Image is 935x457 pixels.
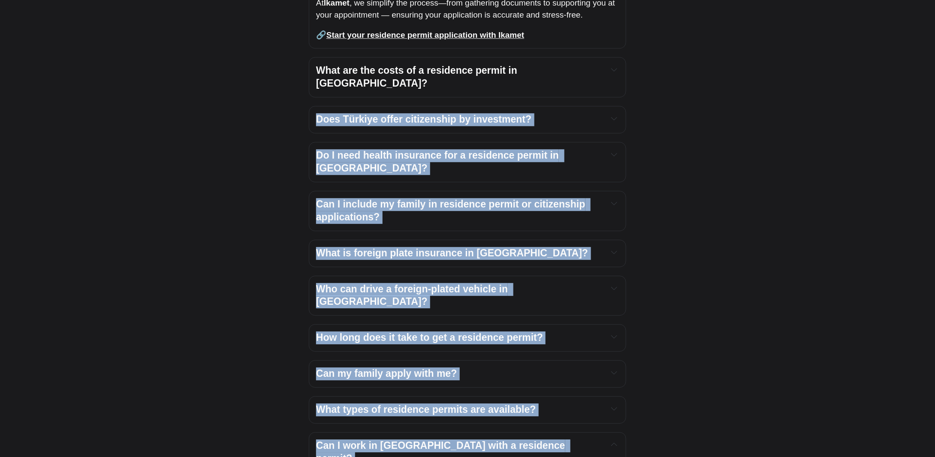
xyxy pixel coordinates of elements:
[316,332,543,343] span: How long does it take to get a residence permit?
[609,64,619,75] button: Expand toggle to read content
[316,150,562,174] span: Do I need health insurance for a residence permit in [GEOGRAPHIC_DATA]?
[609,198,619,208] button: Expand toggle to read content
[316,368,457,379] span: Can my family apply with me?
[316,30,326,39] span: 🔗
[326,30,524,39] a: Start your residence permit application with Ikamet
[316,283,511,307] span: Who can drive a foreign-plated vehicle in [GEOGRAPHIC_DATA]?
[609,247,619,257] button: Expand toggle to read content
[609,331,619,342] button: Expand toggle to read content
[316,247,588,259] span: What is foreign plate insurance in [GEOGRAPHIC_DATA]?
[609,403,619,414] button: Expand toggle to read content
[609,283,619,293] button: Expand toggle to read content
[609,149,619,159] button: Expand toggle to read content
[316,114,531,125] span: Does Türkiye offer citizenship by investment?
[316,404,536,415] span: What types of residence permits are available?
[316,65,520,89] span: What are the costs of a residence permit in [GEOGRAPHIC_DATA]?
[609,439,619,450] button: Expand toggle to read content
[609,113,619,123] button: Expand toggle to read content
[316,198,588,222] strong: Can I include my family in residence permit or citizenship applications?
[609,367,619,378] button: Expand toggle to read content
